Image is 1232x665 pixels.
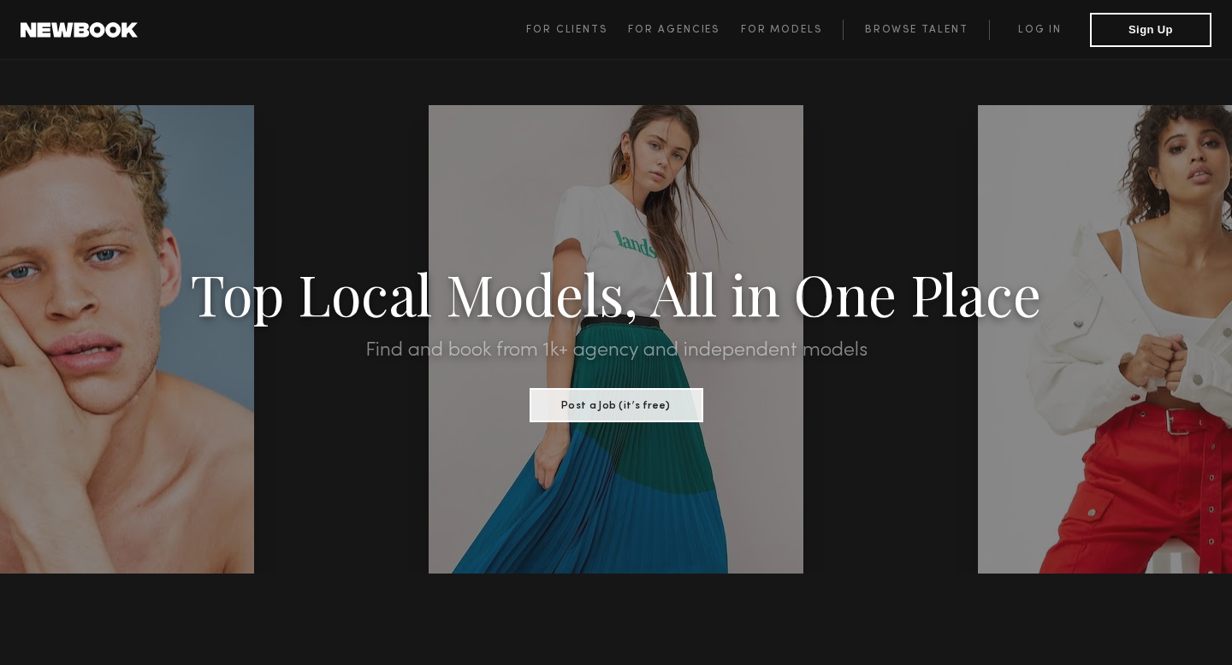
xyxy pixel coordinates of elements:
[526,20,628,40] a: For Clients
[530,388,703,422] button: Post a Job (it’s free)
[92,267,1140,320] h1: Top Local Models, All in One Place
[843,20,989,40] a: Browse Talent
[628,20,740,40] a: For Agencies
[741,20,844,40] a: For Models
[92,340,1140,361] h2: Find and book from 1k+ agency and independent models
[989,20,1090,40] a: Log in
[741,25,822,35] span: For Models
[530,394,703,413] a: Post a Job (it’s free)
[1090,13,1211,47] button: Sign Up
[628,25,720,35] span: For Agencies
[526,25,607,35] span: For Clients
